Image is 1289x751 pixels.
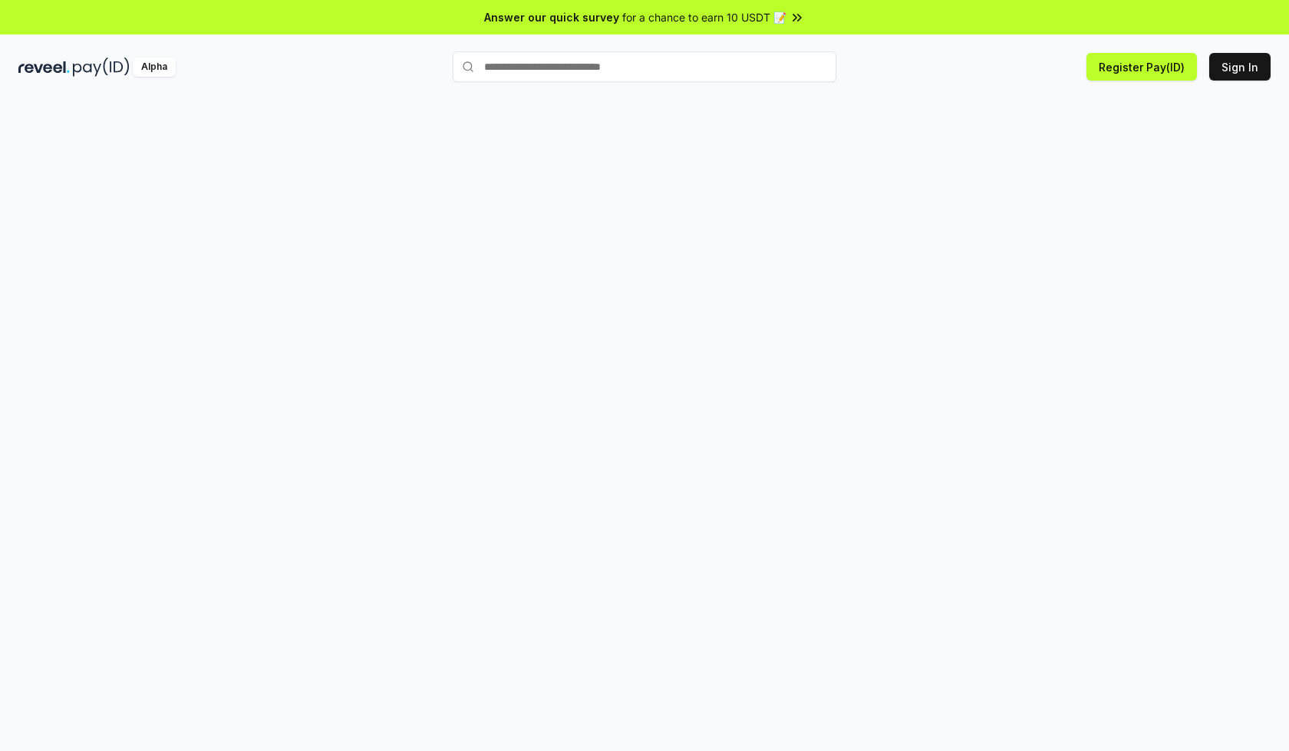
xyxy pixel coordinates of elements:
[73,58,130,77] img: pay_id
[622,9,786,25] span: for a chance to earn 10 USDT 📝
[1209,53,1271,81] button: Sign In
[18,58,70,77] img: reveel_dark
[133,58,176,77] div: Alpha
[1086,53,1197,81] button: Register Pay(ID)
[484,9,619,25] span: Answer our quick survey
